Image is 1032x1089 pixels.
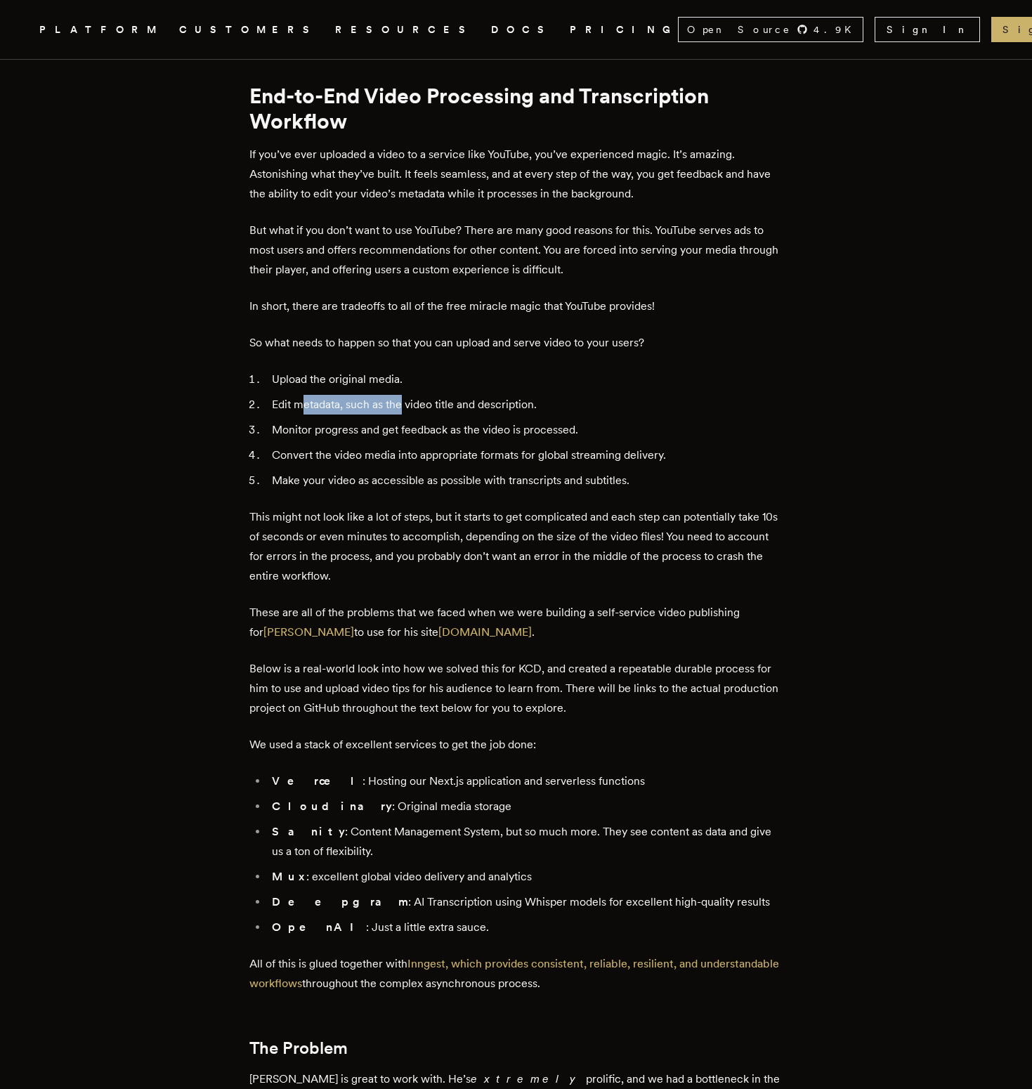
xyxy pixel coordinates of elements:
[249,221,783,280] p: But what if you don’t want to use YouTube? There are many good reasons for this. YouTube serves a...
[875,17,980,42] a: Sign In
[268,395,783,415] li: Edit metadata, such as the video title and description.
[249,1038,783,1058] h2: The Problem
[249,603,783,642] p: These are all of the problems that we faced when we were building a self-service video publishing...
[471,1072,586,1085] em: extremely
[268,420,783,440] li: Monitor progress and get feedback as the video is processed.
[268,370,783,389] li: Upload the original media.
[272,895,408,908] strong: Deepgram
[263,625,354,639] a: [PERSON_NAME]
[272,920,366,934] strong: OpenAI
[687,22,791,37] span: Open Source
[268,445,783,465] li: Convert the video media into appropriate formats for global streaming delivery.
[268,471,783,490] li: Make your video as accessible as possible with transcripts and subtitles.
[179,21,318,39] a: CUSTOMERS
[268,892,783,912] li: : AI Transcription using Whisper models for excellent high-quality results
[249,145,783,204] p: If you’ve ever uploaded a video to a service like YouTube, you’ve experienced magic. It’s amazing...
[268,918,783,937] li: : Just a little extra sauce.
[249,659,783,718] p: Below is a real-world look into how we solved this for KCD, and created a repeatable durable proc...
[814,22,860,37] span: 4.9 K
[268,822,783,861] li: : Content Management System, but so much more. They see content as data and give us a ton of flex...
[249,954,783,993] p: All of this is glued together with throughout the complex asynchronous process.
[249,83,783,133] h1: End-to-End Video Processing and Transcription Workflow
[272,870,306,883] strong: Mux
[39,21,162,39] button: PLATFORM
[438,625,532,639] a: [DOMAIN_NAME]
[268,771,783,791] li: : Hosting our Next.js application and serverless functions
[570,21,678,39] a: PRICING
[491,21,553,39] a: DOCS
[249,296,783,316] p: In short, there are tradeoffs to all of the free miracle magic that YouTube provides!
[249,333,783,353] p: So what needs to happen so that you can upload and serve video to your users?
[272,825,345,838] strong: Sanity
[249,507,783,586] p: This might not look like a lot of steps, but it starts to get complicated and each step can poten...
[268,867,783,887] li: : excellent global video delivery and analytics
[272,800,392,813] strong: Cloudinary
[335,21,474,39] button: RESOURCES
[249,957,779,990] a: Inngest, which provides consistent, reliable, resilient, and understandable workflows
[249,735,783,755] p: We used a stack of excellent services to get the job done:
[268,797,783,816] li: : Original media storage
[272,774,362,788] strong: Vercel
